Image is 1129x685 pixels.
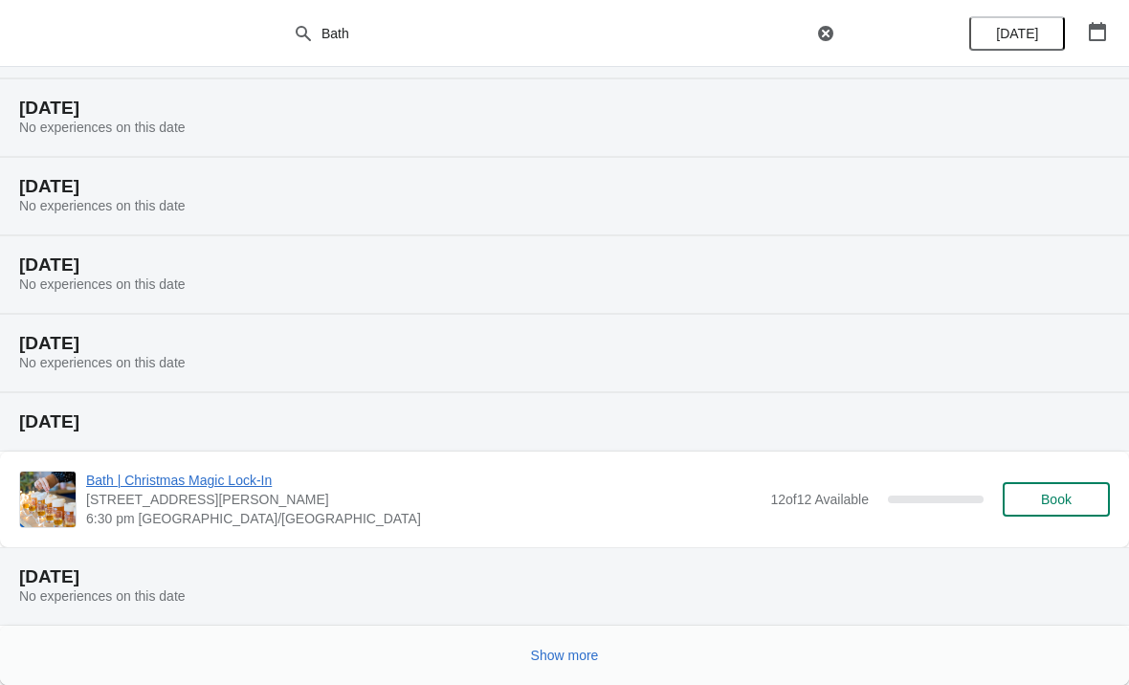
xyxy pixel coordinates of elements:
[19,588,186,604] span: No experiences on this date
[1003,482,1110,517] button: Book
[19,355,186,370] span: No experiences on this date
[19,276,186,292] span: No experiences on this date
[523,638,607,673] button: Show more
[86,471,761,490] span: Bath | Christmas Magic Lock-In
[770,492,869,507] span: 12 of 12 Available
[19,99,1110,118] h2: [DATE]
[19,177,1110,196] h2: [DATE]
[531,648,599,663] span: Show more
[19,412,1110,431] h2: [DATE]
[1041,492,1072,507] span: Book
[19,198,186,213] span: No experiences on this date
[996,26,1038,41] span: [DATE]
[969,16,1065,51] button: [DATE]
[19,120,186,135] span: No experiences on this date
[86,490,761,509] span: [STREET_ADDRESS][PERSON_NAME]
[816,24,835,43] button: Clear
[20,472,76,527] img: Bath | Christmas Magic Lock-In | 5 Burton Street, Bath, BA1 1BN | 6:30 pm Europe/London
[86,509,761,528] span: 6:30 pm [GEOGRAPHIC_DATA]/[GEOGRAPHIC_DATA]
[19,567,1110,586] h2: [DATE]
[19,334,1110,353] h2: [DATE]
[19,255,1110,275] h2: [DATE]
[321,16,812,51] input: Search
